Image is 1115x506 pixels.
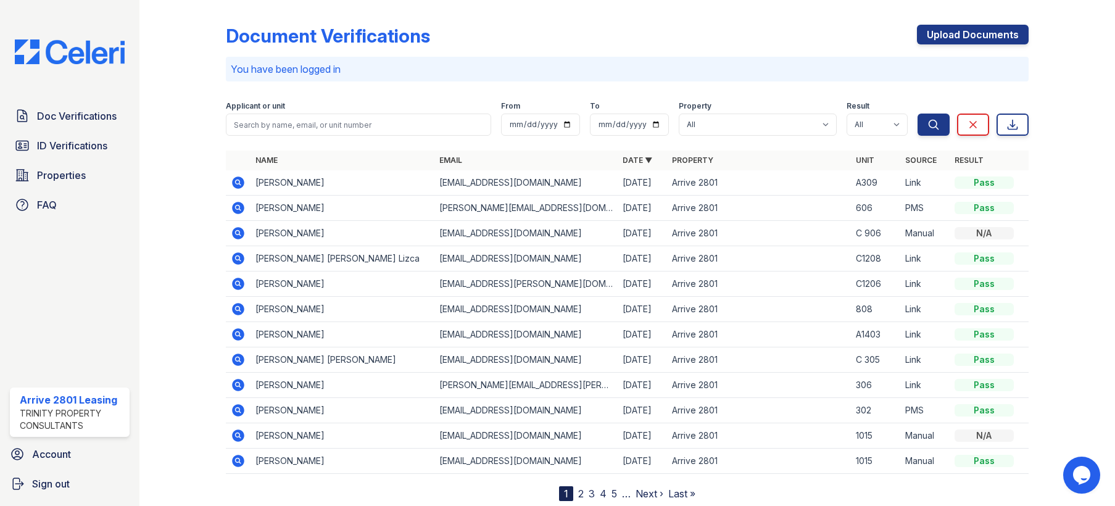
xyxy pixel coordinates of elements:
td: [EMAIL_ADDRESS][DOMAIN_NAME] [434,449,618,474]
div: Arrive 2801 Leasing [20,392,125,407]
td: 1015 [851,423,900,449]
td: Link [900,170,950,196]
td: [DATE] [618,297,667,322]
td: [PERSON_NAME] [251,297,434,322]
td: [EMAIL_ADDRESS][DOMAIN_NAME] [434,170,618,196]
td: C1208 [851,246,900,272]
td: [DATE] [618,196,667,221]
td: Arrive 2801 [667,272,850,297]
td: Link [900,347,950,373]
a: Next › [636,487,663,500]
div: N/A [955,227,1014,239]
td: A309 [851,170,900,196]
td: Manual [900,449,950,474]
td: [DATE] [618,246,667,272]
td: [DATE] [618,423,667,449]
iframe: chat widget [1063,457,1103,494]
td: Link [900,272,950,297]
a: 3 [589,487,595,500]
input: Search by name, email, or unit number [226,114,491,136]
td: [PERSON_NAME] [251,196,434,221]
div: Pass [955,303,1014,315]
td: 1015 [851,449,900,474]
td: [EMAIL_ADDRESS][DOMAIN_NAME] [434,246,618,272]
td: 606 [851,196,900,221]
td: [DATE] [618,322,667,347]
span: Account [32,447,71,462]
td: [PERSON_NAME] [251,170,434,196]
td: [DATE] [618,398,667,423]
td: Arrive 2801 [667,221,850,246]
td: [PERSON_NAME][EMAIL_ADDRESS][PERSON_NAME][DOMAIN_NAME] [434,373,618,398]
td: Arrive 2801 [667,398,850,423]
td: [DATE] [618,449,667,474]
td: [PERSON_NAME] [PERSON_NAME] Lizca [251,246,434,272]
td: Arrive 2801 [667,373,850,398]
td: [PERSON_NAME] [251,322,434,347]
div: 1 [559,486,573,501]
span: Sign out [32,476,70,491]
td: Manual [900,221,950,246]
td: Link [900,373,950,398]
a: Source [905,156,937,165]
p: You have been logged in [231,62,1023,77]
div: Pass [955,455,1014,467]
td: [DATE] [618,347,667,373]
td: Link [900,246,950,272]
a: 4 [600,487,607,500]
td: 808 [851,297,900,322]
a: 5 [611,487,617,500]
td: [PERSON_NAME] [251,423,434,449]
a: ID Verifications [10,133,130,158]
a: Result [955,156,984,165]
div: Pass [955,202,1014,214]
a: Date ▼ [623,156,652,165]
a: Property [672,156,713,165]
td: Link [900,322,950,347]
div: Trinity Property Consultants [20,407,125,432]
td: [PERSON_NAME][EMAIL_ADDRESS][DOMAIN_NAME] [434,196,618,221]
span: … [622,486,631,501]
td: Arrive 2801 [667,297,850,322]
td: Link [900,297,950,322]
div: Pass [955,404,1014,417]
a: Email [439,156,462,165]
td: [DATE] [618,373,667,398]
td: Arrive 2801 [667,322,850,347]
img: CE_Logo_Blue-a8612792a0a2168367f1c8372b55b34899dd931a85d93a1a3d3e32e68fde9ad4.png [5,39,135,64]
div: Document Verifications [226,25,430,47]
div: N/A [955,429,1014,442]
td: 306 [851,373,900,398]
div: Pass [955,379,1014,391]
td: [EMAIL_ADDRESS][DOMAIN_NAME] [434,221,618,246]
td: Arrive 2801 [667,449,850,474]
td: PMS [900,398,950,423]
a: Properties [10,163,130,188]
td: Manual [900,423,950,449]
td: [EMAIL_ADDRESS][DOMAIN_NAME] [434,322,618,347]
a: 2 [578,487,584,500]
div: Pass [955,328,1014,341]
span: Doc Verifications [37,109,117,123]
td: C 906 [851,221,900,246]
td: [PERSON_NAME] [251,272,434,297]
td: [PERSON_NAME] [PERSON_NAME] [251,347,434,373]
td: [EMAIL_ADDRESS][PERSON_NAME][DOMAIN_NAME] [434,272,618,297]
a: Upload Documents [917,25,1029,44]
td: [DATE] [618,272,667,297]
a: FAQ [10,193,130,217]
label: To [590,101,600,111]
td: A1403 [851,322,900,347]
td: [PERSON_NAME] [251,449,434,474]
span: FAQ [37,197,57,212]
td: [PERSON_NAME] [251,398,434,423]
td: Arrive 2801 [667,423,850,449]
span: ID Verifications [37,138,107,153]
td: Arrive 2801 [667,246,850,272]
td: 302 [851,398,900,423]
td: Arrive 2801 [667,196,850,221]
a: Sign out [5,471,135,496]
a: Account [5,442,135,467]
td: C1206 [851,272,900,297]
